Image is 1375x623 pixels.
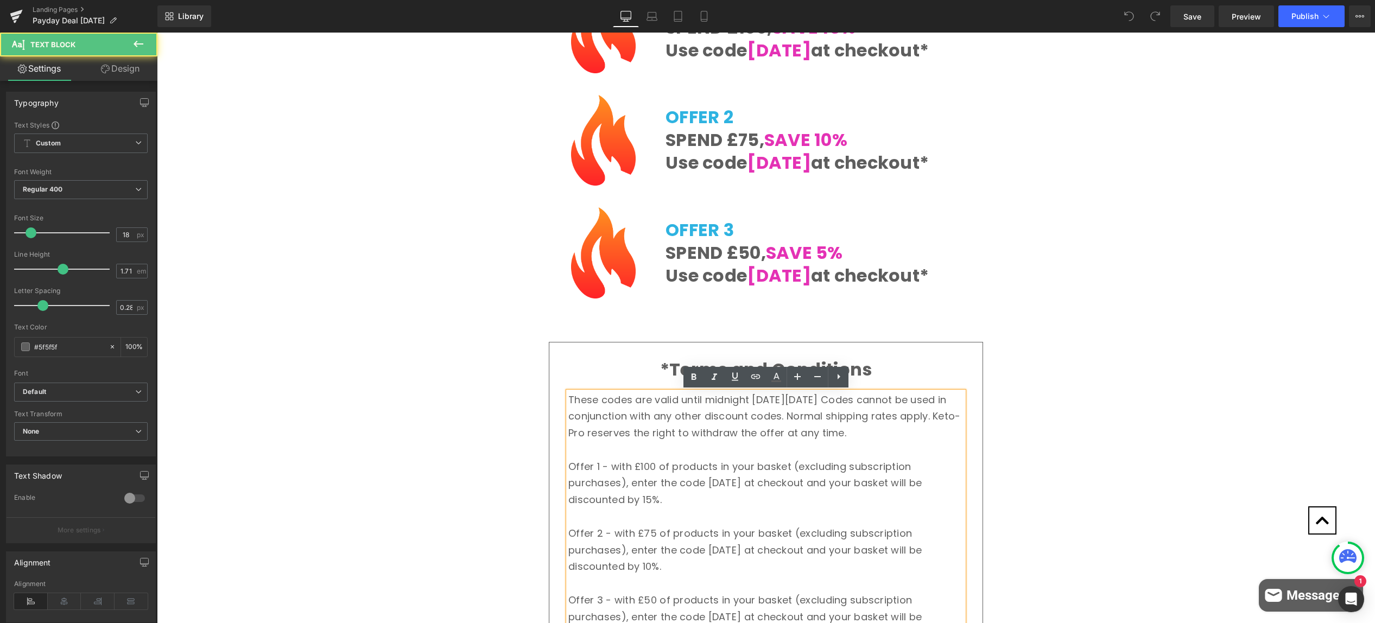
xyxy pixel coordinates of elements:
[609,208,686,232] span: SAVE 5%
[1183,11,1201,22] span: Save
[33,16,105,25] span: Payday Deal [DATE]
[509,5,590,30] span: Use code
[58,525,101,535] p: More settings
[1349,5,1371,27] button: More
[121,338,147,357] div: %
[1118,5,1140,27] button: Undo
[654,5,772,30] span: at checkout*
[1338,586,1364,612] div: Open Intercom Messenger
[411,560,807,609] p: Offer 3 - with £50 of products in your basket (excluding subscription purchases), enter the code ...
[14,552,51,567] div: Alignment
[14,323,148,331] div: Text Color
[509,231,590,255] span: Use code
[509,95,607,119] span: SPEND £75,
[30,40,75,49] span: Text Block
[14,580,148,588] div: Alignment
[1144,5,1166,27] button: Redo
[14,287,148,295] div: Letter Spacing
[23,387,46,397] i: Default
[137,268,146,275] span: em
[157,5,211,27] a: New Library
[14,370,148,377] div: Font
[36,139,61,148] b: Custom
[14,251,148,258] div: Line Height
[14,410,148,418] div: Text Transform
[590,118,654,142] span: [DATE]
[590,231,654,255] span: [DATE]
[137,231,146,238] span: px
[1219,5,1274,27] a: Preview
[590,5,654,30] span: [DATE]
[23,185,63,193] b: Regular 400
[654,118,772,142] span: at checkout*
[14,214,148,222] div: Font Size
[639,5,665,27] a: Laptop
[14,168,148,176] div: Font Weight
[34,341,104,353] input: Color
[509,189,818,206] p: OFFER 3
[607,95,690,119] span: SAVE 10%
[509,76,818,93] p: OFFER 2
[411,493,807,543] p: Offer 2 - with £75 of products in your basket (excluding subscription purchases), enter the code ...
[411,326,807,348] h1: *Terms and Conditions
[411,426,807,476] p: Offer 1 - with £100 of products in your basket (excluding subscription purchases), enter the code...
[509,208,609,232] span: SPEND £50,
[14,493,113,505] div: Enable
[23,427,40,435] b: None
[7,517,155,543] button: More settings
[14,120,148,129] div: Text Styles
[14,92,59,107] div: Typography
[137,304,146,311] span: px
[1278,5,1345,27] button: Publish
[509,118,590,142] span: Use code
[654,231,772,255] span: at checkout*
[178,11,204,21] span: Library
[691,5,717,27] a: Mobile
[1099,546,1209,582] inbox-online-store-chat: Shopify online store chat
[1232,11,1261,22] span: Preview
[613,5,639,27] a: Desktop
[81,56,160,81] a: Design
[14,465,62,480] div: Text Shadow
[1291,12,1319,21] span: Publish
[665,5,691,27] a: Tablet
[411,359,807,409] p: These codes are valid until midnight [DATE][DATE] Codes cannot be used in conjunction with any ot...
[33,5,157,14] a: Landing Pages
